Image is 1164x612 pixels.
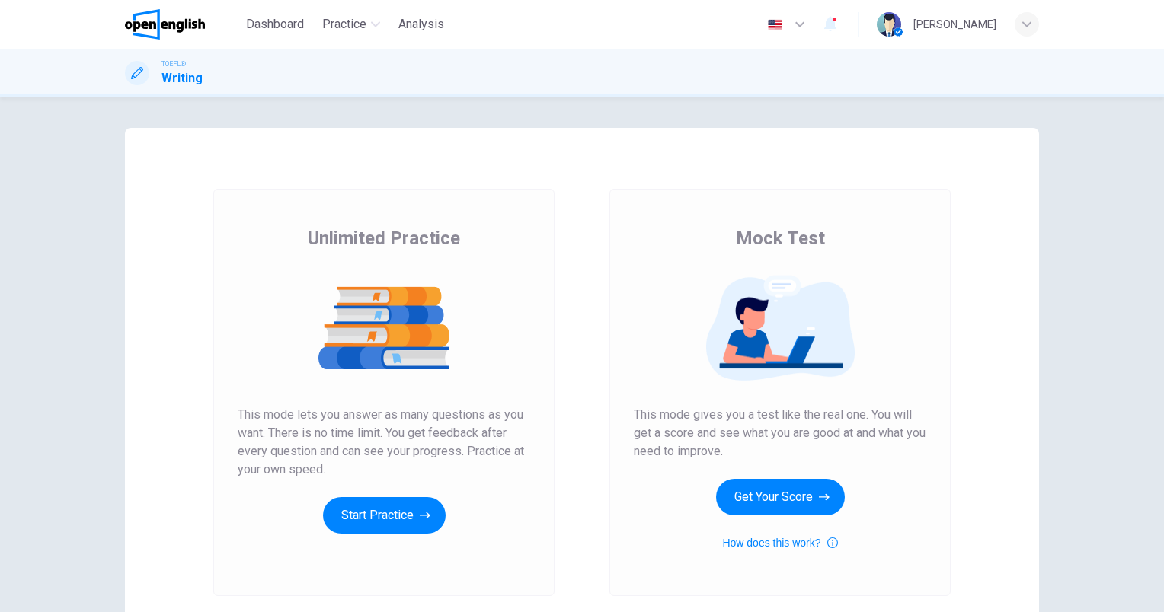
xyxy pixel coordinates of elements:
[913,15,996,33] div: [PERSON_NAME]
[634,406,926,461] span: This mode gives you a test like the real one. You will get a score and see what you are good at a...
[238,406,530,479] span: This mode lets you answer as many questions as you want. There is no time limit. You get feedback...
[722,534,837,552] button: How does this work?
[308,226,460,250] span: Unlimited Practice
[877,12,901,37] img: Profile picture
[398,15,444,33] span: Analysis
[161,69,203,88] h1: Writing
[240,11,310,38] button: Dashboard
[323,497,446,534] button: Start Practice
[161,59,186,69] span: TOEFL®
[766,19,785,30] img: en
[125,9,205,40] img: OpenEnglish logo
[716,479,845,515] button: Get Your Score
[246,15,304,33] span: Dashboard
[125,9,240,40] a: OpenEnglish logo
[316,11,386,38] button: Practice
[736,226,825,250] span: Mock Test
[322,15,366,33] span: Practice
[392,11,450,38] button: Analysis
